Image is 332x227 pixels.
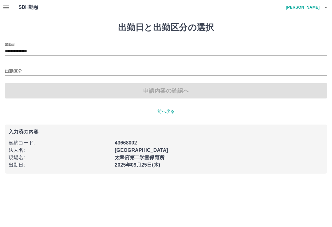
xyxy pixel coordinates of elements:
b: [GEOGRAPHIC_DATA] [115,148,168,153]
p: 現場名 : [9,154,111,161]
h1: 出勤日と出勤区分の選択 [5,22,327,33]
p: 入力済の内容 [9,129,323,134]
p: 前へ戻る [5,108,327,115]
b: 太宰府第二学童保育所 [115,155,164,160]
p: 出勤日 : [9,161,111,169]
p: 契約コード : [9,139,111,147]
label: 出勤日 [5,42,15,47]
p: 法人名 : [9,147,111,154]
b: 43668002 [115,140,137,145]
b: 2025年09月25日(木) [115,162,160,167]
